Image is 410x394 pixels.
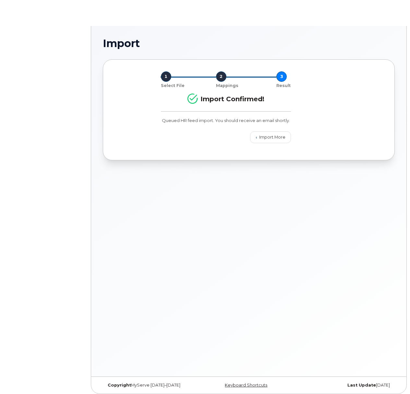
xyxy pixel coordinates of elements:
div: [DATE] [297,383,395,388]
p: Select File [161,83,185,89]
a: Keyboard Shortcuts [225,383,267,388]
strong: Last Update [347,383,376,388]
div: 2 [216,71,226,82]
a: Import More [250,131,291,143]
h1: Import [103,38,395,49]
p: Queued HR feed import. You should receive an email shortly. [161,117,291,124]
strong: Copyright [108,383,131,388]
span: Import Confirmed! [187,95,264,103]
p: Mappings [216,83,238,89]
div: 1 [161,71,171,82]
div: MyServe [DATE]–[DATE] [103,383,200,388]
